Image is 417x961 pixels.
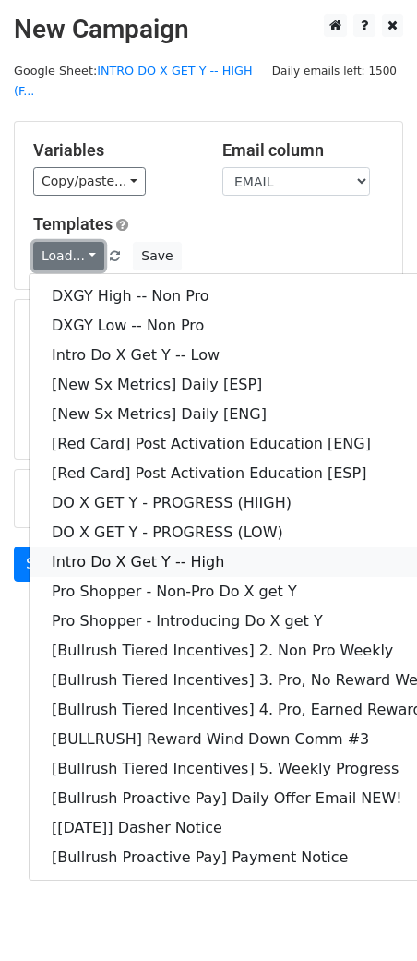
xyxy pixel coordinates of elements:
[14,64,253,99] small: Google Sheet:
[14,14,403,45] h2: New Campaign
[14,64,253,99] a: INTRO DO X GET Y -- HIGH (F...
[133,242,181,270] button: Save
[266,64,403,78] a: Daily emails left: 1500
[33,242,104,270] a: Load...
[33,140,195,161] h5: Variables
[33,167,146,196] a: Copy/paste...
[14,547,75,582] a: Send
[222,140,384,161] h5: Email column
[33,214,113,234] a: Templates
[325,872,417,961] iframe: Chat Widget
[266,61,403,81] span: Daily emails left: 1500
